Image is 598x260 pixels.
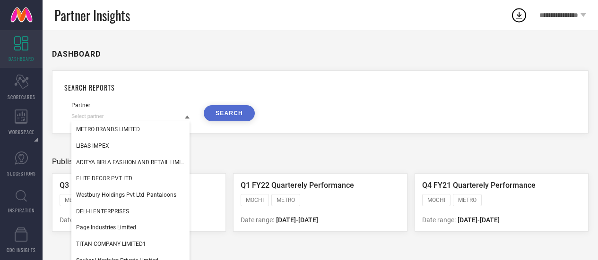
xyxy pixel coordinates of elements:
div: Page Industries Limited [71,219,190,235]
span: WORKSPACE [9,128,35,135]
div: Published Reports (3) [52,157,589,166]
span: METRO BRANDS LIMITED [76,126,140,133]
input: Select partner [71,111,190,121]
span: Q4 FY21 Quarterely Performance [422,181,536,190]
span: MOCHI [427,197,445,203]
span: CDC INSIGHTS [7,246,36,253]
span: Q1 FY22 Quarterely Performance [241,181,354,190]
div: METRO BRANDS LIMITED [71,121,190,137]
span: ADITYA BIRLA FASHION AND RETAIL LIMITED (MADURA FASHION & LIFESTYLE DIVISION) [76,159,185,166]
span: Date range: [241,216,274,224]
span: SUGGESTIONS [7,170,36,177]
span: METRO [277,197,295,203]
div: ADITYA BIRLA FASHION AND RETAIL LIMITED (MADURA FASHION & LIFESTYLE DIVISION) [71,154,190,170]
span: [DATE] - [DATE] [458,216,500,224]
div: Westbury Holdings Pvt Ltd_Pantaloons [71,187,190,203]
div: Partner [71,102,190,109]
span: MOCHI [246,197,264,203]
span: [DATE] - [DATE] [276,216,318,224]
div: DELHI ENTERPRISES [71,203,190,219]
span: METRO [458,197,477,203]
div: LIBAS IMPEX [71,138,190,154]
span: DASHBOARD [9,55,34,62]
span: Partner Insights [54,6,130,25]
div: Open download list [511,7,528,24]
span: Date range: [422,216,456,224]
span: LIBAS IMPEX [76,143,109,149]
span: Page Industries Limited [76,224,136,231]
span: Q3 FY21 Quarterly Performance [60,181,169,190]
span: METRO [65,197,83,203]
button: SEARCH [204,105,255,121]
span: ELITE DECOR PVT LTD [76,175,132,182]
div: ELITE DECOR PVT LTD [71,170,190,186]
span: INSPIRATION [8,207,35,214]
h1: SEARCH REPORTS [64,83,576,92]
h1: DASHBOARD [52,50,101,59]
span: Date range: [60,216,93,224]
span: DELHI ENTERPRISES [76,208,129,215]
span: SCORECARDS [8,93,35,101]
span: TITAN COMPANY LIMITED1 [76,241,146,247]
div: TITAN COMPANY LIMITED1 [71,236,190,252]
span: Westbury Holdings Pvt Ltd_Pantaloons [76,192,176,198]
